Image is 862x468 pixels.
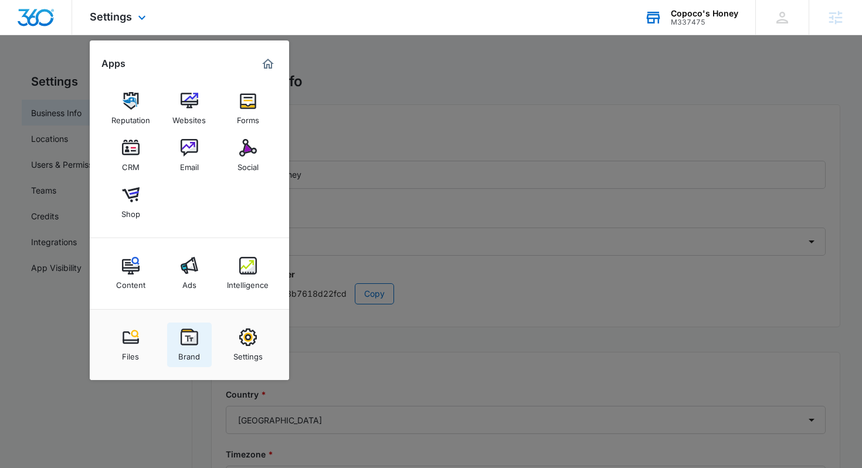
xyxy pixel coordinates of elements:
div: Social [237,157,259,172]
a: Intelligence [226,251,270,296]
div: account id [671,18,738,26]
div: Files [122,346,139,361]
div: account name [671,9,738,18]
a: Reputation [108,86,153,131]
div: Shop [121,204,140,219]
div: Settings [233,346,263,361]
a: Websites [167,86,212,131]
a: CRM [108,133,153,178]
span: Settings [90,11,132,23]
a: Settings [226,323,270,367]
div: Ads [182,274,196,290]
a: Marketing 360® Dashboard [259,55,277,73]
div: Websites [172,110,206,125]
a: Email [167,133,212,178]
a: Brand [167,323,212,367]
a: Social [226,133,270,178]
div: Forms [237,110,259,125]
a: Ads [167,251,212,296]
div: Content [116,274,145,290]
a: Content [108,251,153,296]
div: Intelligence [227,274,269,290]
div: Email [180,157,199,172]
a: Files [108,323,153,367]
div: Reputation [111,110,150,125]
a: Shop [108,180,153,225]
div: Brand [178,346,200,361]
h2: Apps [101,58,125,69]
div: CRM [122,157,140,172]
a: Forms [226,86,270,131]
